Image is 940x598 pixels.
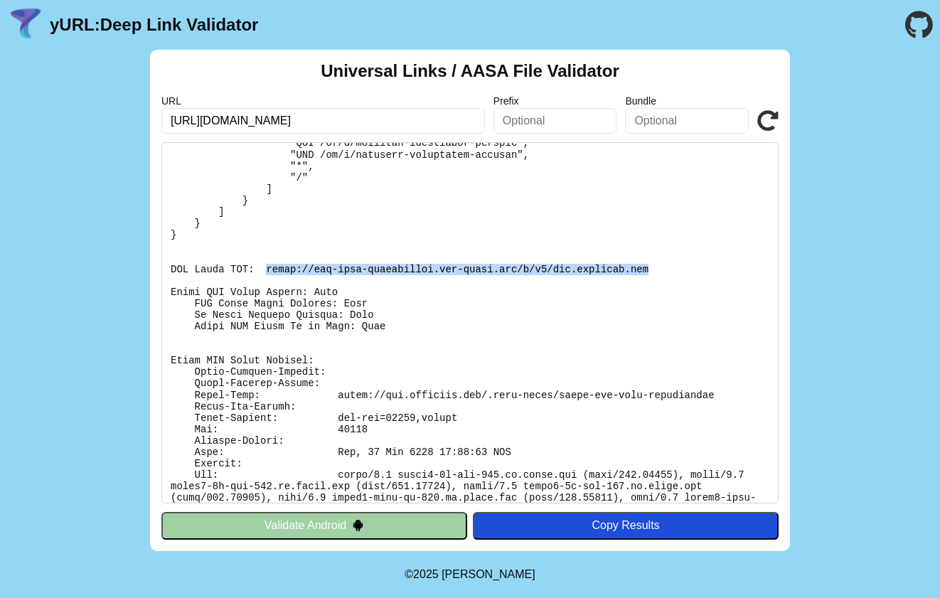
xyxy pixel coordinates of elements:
[161,108,485,134] input: Required
[625,108,749,134] input: Optional
[442,568,535,580] a: Michael Ibragimchayev's Personal Site
[493,108,617,134] input: Optional
[493,95,617,107] label: Prefix
[413,568,439,580] span: 2025
[321,61,619,81] h2: Universal Links / AASA File Validator
[161,512,467,539] button: Validate Android
[50,15,258,35] a: yURL:Deep Link Validator
[161,142,779,503] pre: Lorem ipsu do: sitam://con.adipisci.eli/.sedd-eiusm/tempo-inc-utla-etdoloremag Al Enimadmi: Veni ...
[473,512,779,539] button: Copy Results
[625,95,749,107] label: Bundle
[405,551,535,598] footer: ©
[352,519,364,531] img: droidIcon.svg
[7,6,44,43] img: yURL Logo
[480,519,771,532] div: Copy Results
[161,95,485,107] label: URL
